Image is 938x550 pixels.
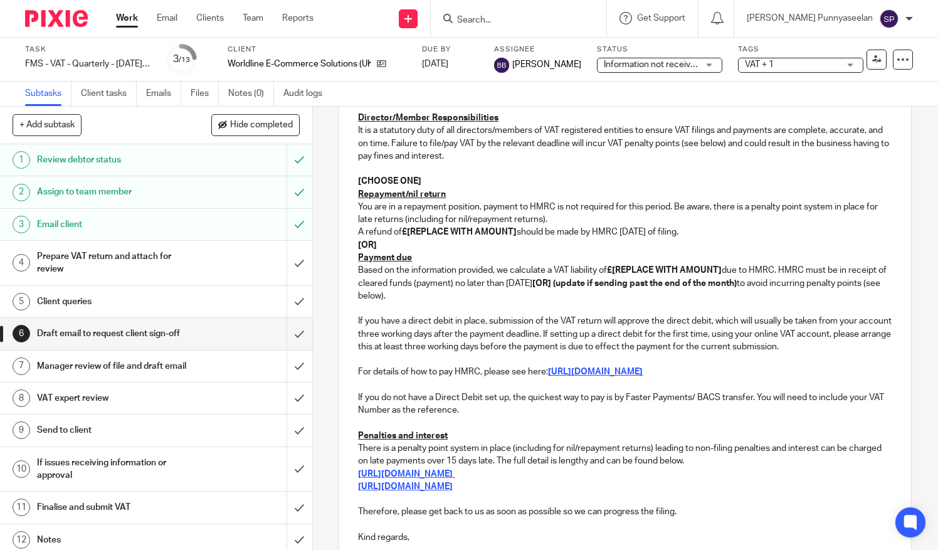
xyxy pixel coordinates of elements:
[37,357,195,376] h1: Manager review of file and draft email
[532,279,737,288] strong: [OR] (update if sending past the end of the month)
[358,253,412,262] u: Payment due
[191,82,219,106] a: Files
[25,10,88,27] img: Pixie
[146,82,181,106] a: Emails
[745,60,774,69] span: VAT + 1
[358,124,892,162] p: It is a statutory duty of all directors/members of VAT registered entities to ensure VAT filings ...
[283,82,332,106] a: Audit logs
[13,531,30,549] div: 12
[597,45,722,55] label: Status
[282,12,314,24] a: Reports
[358,431,448,440] u: Penalties and interest
[747,12,873,24] p: [PERSON_NAME] Punnyaseelan
[228,45,406,55] label: Client
[25,45,150,55] label: Task
[25,58,150,70] div: FMS - VAT - Quarterly - July - September, 2025
[358,315,892,353] p: If you have a direct debit in place, submission of the VAT return will approve the direct debit, ...
[456,15,569,26] input: Search
[13,389,30,407] div: 8
[358,391,892,417] p: If you do not have a Direct Debit set up, the quickest way to pay is by Faster Payments/ BACS tra...
[13,114,82,135] button: + Add subtask
[358,442,892,468] p: There is a penalty point system in place (including for nil/repayment returns) leading to non-fil...
[116,12,138,24] a: Work
[358,190,446,199] u: Repayment/nil return
[358,177,421,186] strong: [CHOOSE ONE]
[37,498,195,517] h1: Finalise and submit VAT
[494,45,581,55] label: Assignee
[13,151,30,169] div: 1
[230,120,293,130] span: Hide completed
[13,254,30,272] div: 4
[37,151,195,169] h1: Review debtor status
[607,266,722,275] strong: £[REPLACE WITH AMOUNT]
[13,293,30,310] div: 5
[494,58,509,73] img: svg%3E
[13,325,30,342] div: 6
[13,184,30,201] div: 2
[422,60,448,68] span: [DATE]
[37,453,195,485] h1: If issues receiving information or approval
[179,56,190,63] small: /13
[25,58,150,70] div: FMS - VAT - Quarterly - [DATE] - [DATE]
[358,201,892,226] p: You are in a repayment position, payment to HMRC is not required for this period. Be aware, there...
[512,58,581,71] span: [PERSON_NAME]
[358,470,453,479] a: [URL][DOMAIN_NAME]
[196,12,224,24] a: Clients
[358,264,892,302] p: Based on the information provided, we calculate a VAT liability of due to HMRC. HMRC must be in r...
[358,114,498,122] u: Director/Member Responsibilities
[13,357,30,375] div: 7
[13,216,30,233] div: 3
[13,499,30,516] div: 11
[358,241,377,250] strong: [OR]
[422,45,478,55] label: Due by
[37,292,195,311] h1: Client queries
[637,14,685,23] span: Get Support
[548,368,643,376] a: [URL][DOMAIN_NAME]
[37,247,195,279] h1: Prepare VAT return and attach for review
[173,52,190,66] div: 3
[228,58,371,70] p: Worldline E-Commerce Solutions (UK) Ltd
[37,421,195,440] h1: Send to client
[13,460,30,478] div: 10
[37,324,195,343] h1: Draft email to request client sign-off
[228,82,274,106] a: Notes (0)
[604,60,700,69] span: Information not received
[402,228,517,236] strong: £[REPLACE WITH AMOUNT]
[358,366,892,378] p: For details of how to pay HMRC, please see here:
[358,482,453,491] a: [URL][DOMAIN_NAME]
[81,82,137,106] a: Client tasks
[738,45,863,55] label: Tags
[358,531,892,544] p: Kind regards,
[358,505,892,518] p: Therefore, please get back to us as soon as possible so we can progress the filing.
[243,12,263,24] a: Team
[358,226,892,238] p: A refund of should be made by HMRC [DATE] of filing.
[37,215,195,234] h1: Email client
[37,182,195,201] h1: Assign to team member
[879,9,899,29] img: svg%3E
[37,531,195,549] h1: Notes
[13,421,30,439] div: 9
[157,12,177,24] a: Email
[211,114,300,135] button: Hide completed
[25,82,71,106] a: Subtasks
[37,389,195,408] h1: VAT expert review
